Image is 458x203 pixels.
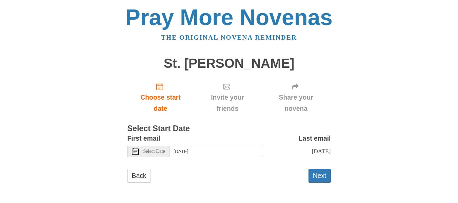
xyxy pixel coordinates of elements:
[143,149,165,154] span: Select Date
[312,148,331,155] span: [DATE]
[194,77,261,118] div: Click "Next" to confirm your start date first.
[127,133,160,144] label: First email
[127,169,151,183] a: Back
[261,77,331,118] div: Click "Next" to confirm your start date first.
[161,34,297,41] a: The original novena reminder
[127,124,331,133] h3: Select Start Date
[125,5,333,30] a: Pray More Novenas
[268,92,324,114] span: Share your novena
[299,133,331,144] label: Last email
[127,77,194,118] a: Choose start date
[134,92,187,114] span: Choose start date
[308,169,331,183] button: Next
[200,92,254,114] span: Invite your friends
[127,56,331,71] h1: St. [PERSON_NAME]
